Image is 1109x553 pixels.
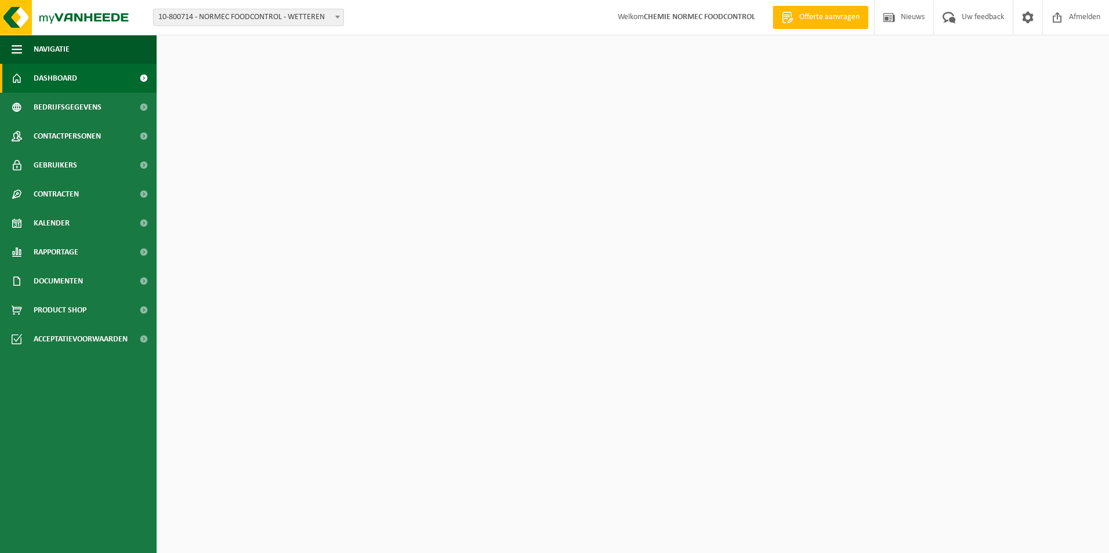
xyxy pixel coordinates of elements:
span: Product Shop [34,296,86,325]
span: Kalender [34,209,70,238]
span: Offerte aanvragen [796,12,862,23]
span: 10-800714 - NORMEC FOODCONTROL - WETTEREN [153,9,344,26]
span: Navigatie [34,35,70,64]
span: 10-800714 - NORMEC FOODCONTROL - WETTEREN [154,9,343,26]
span: Documenten [34,267,83,296]
span: Bedrijfsgegevens [34,93,102,122]
span: Gebruikers [34,151,77,180]
a: Offerte aanvragen [773,6,868,29]
span: Acceptatievoorwaarden [34,325,128,354]
strong: CHEMIE NORMEC FOODCONTROL [644,13,755,21]
span: Rapportage [34,238,78,267]
span: Dashboard [34,64,77,93]
span: Contactpersonen [34,122,101,151]
span: Contracten [34,180,79,209]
